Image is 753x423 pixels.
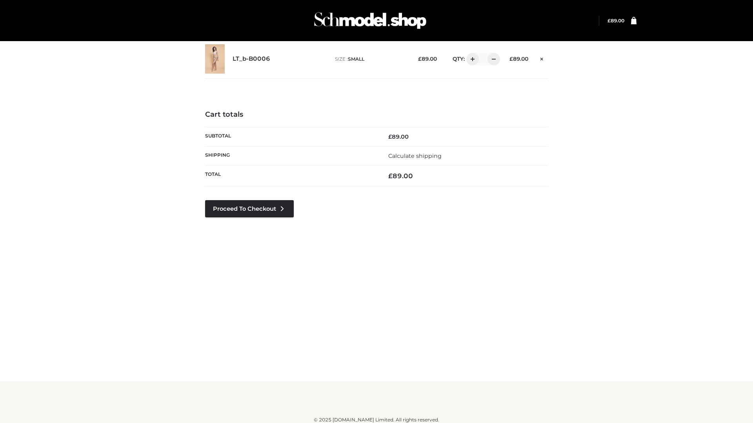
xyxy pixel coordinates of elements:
h4: Cart totals [205,110,548,119]
a: Remove this item [536,53,548,63]
bdi: 89.00 [418,56,437,62]
p: size : [335,56,406,63]
th: Total [205,166,376,186]
th: Shipping [205,146,376,165]
bdi: 89.00 [607,18,624,23]
span: SMALL [348,56,364,62]
a: Calculate shipping [388,152,442,159]
a: LT_b-B0006 [233,55,270,63]
bdi: 89.00 [509,56,528,62]
span: £ [418,56,422,62]
bdi: 89.00 [388,172,413,180]
img: Schmodel Admin 964 [311,5,429,36]
span: £ [388,172,393,180]
span: £ [388,133,392,140]
bdi: 89.00 [388,133,409,140]
th: Subtotal [205,127,376,146]
div: QTY: [445,53,497,65]
a: Proceed to Checkout [205,200,294,217]
span: £ [607,18,611,23]
span: £ [509,56,513,62]
a: £89.00 [607,18,624,23]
